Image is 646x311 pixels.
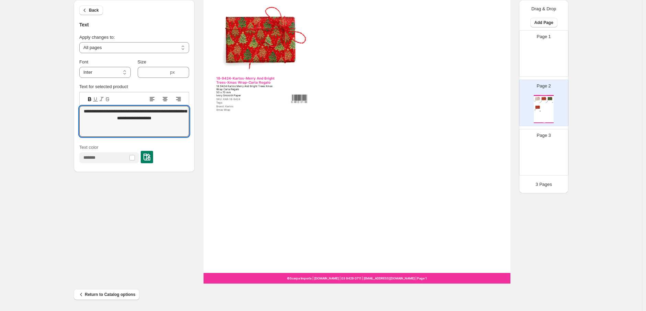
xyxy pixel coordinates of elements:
[89,8,99,13] span: Back
[537,33,551,40] p: Page 1
[216,98,279,101] div: SKU: KAR-18-9424
[519,30,568,77] div: Page 1cover page
[79,22,89,27] span: Text
[535,102,539,103] div: Xmas Wrap
[535,181,552,188] p: 3 Pages
[537,83,551,89] p: Page 2
[530,18,557,27] button: Add Page
[204,273,510,284] div: ©Scarpa Imports | [DOMAIN_NAME] | 03 9429 0711 | [EMAIL_ADDRESS][DOMAIN_NAME] | Page 1
[534,144,554,172] img: cover page
[535,110,539,111] div: 18 9424 Kartos Merry And Bright Trees Xmas Wrap Carta Regalo 50 x 70 mm Ivory Smooth Paper
[534,95,554,96] div: Kartos Christmas Wrap
[216,105,279,108] div: Brand: Kartos
[79,145,99,150] span: Text color
[535,101,539,101] div: 18 9268 Kartos Christmas Presents Xmas Wrap Carta Regalo 50 x 70 [PERSON_NAME] Hammered Paper
[216,85,279,97] div: 18 9424 Kartos Merry And Bright Trees Xmas Wrap Carta Regalo 50 x 70 mm Ivory Smooth Paper
[78,291,135,298] span: Return to Catalog options
[79,5,103,15] button: Back
[547,96,553,100] img: primaryImage
[534,20,553,25] span: Add Page
[291,94,307,103] img: barcode
[535,96,541,100] img: primaryImage
[79,84,128,89] label: Text for selected product
[535,111,539,111] div: Xmas Wrap
[79,59,88,64] span: Font
[546,102,547,103] img: barcode
[531,5,556,12] p: Drag & Drop
[216,101,279,104] div: Tags:
[541,96,547,100] img: primaryImage
[547,101,551,102] div: 18 9425 Kartos Christmas Foliage Xmas Wrap Carta Regalo 50 x 70 mm Cream Smooth Paper
[535,105,541,109] img: primaryImage
[534,46,554,74] img: cover page
[216,108,279,111] div: Xmas Wrap
[540,102,541,103] img: barcode
[79,35,115,40] span: Apply changes to:
[540,111,541,111] img: barcode
[541,101,545,102] div: 18 9423 Kartos Christmas Nutcracker Xmas Wrap Carta Regalo 50 x 70 mm Cream Smooth Paper
[519,80,568,126] div: Page 2Kartos Christmas WrapprimaryImagebarcode18-9268-Kartos-Christmas Presents-Xmas Wrap-Carta R...
[519,129,568,176] div: Page 3cover page
[216,4,307,74] img: primaryImage
[143,154,150,160] img: colorPickerImg
[216,76,279,84] div: 18-9424-Kartos-Merry And Bright Trees-Xmas Wrap-Carta Regalo
[537,132,551,139] p: Page 3
[74,289,139,300] button: Return to Catalog options
[138,59,146,64] span: Size
[170,70,175,75] span: px
[552,102,553,103] img: barcode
